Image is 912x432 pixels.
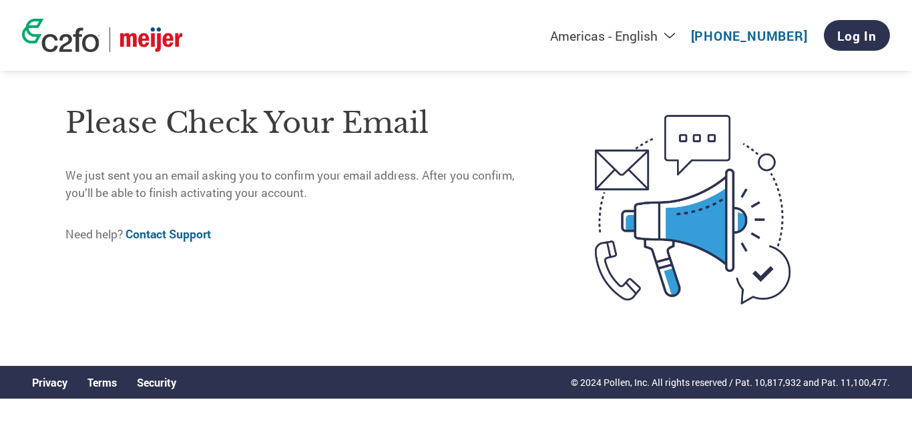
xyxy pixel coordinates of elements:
[87,375,117,389] a: Terms
[22,19,99,52] img: c2fo logo
[32,375,67,389] a: Privacy
[65,167,539,202] p: We just sent you an email asking you to confirm your email address. After you confirm, you’ll be ...
[824,20,890,51] a: Log In
[571,375,890,389] p: © 2024 Pollen, Inc. All rights reserved / Pat. 10,817,932 and Pat. 11,100,477.
[65,226,539,243] p: Need help?
[137,375,176,389] a: Security
[65,101,539,145] h1: Please check your email
[120,27,182,52] img: Meijer
[691,27,808,44] a: [PHONE_NUMBER]
[539,91,847,329] img: open-email
[126,226,211,242] a: Contact Support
